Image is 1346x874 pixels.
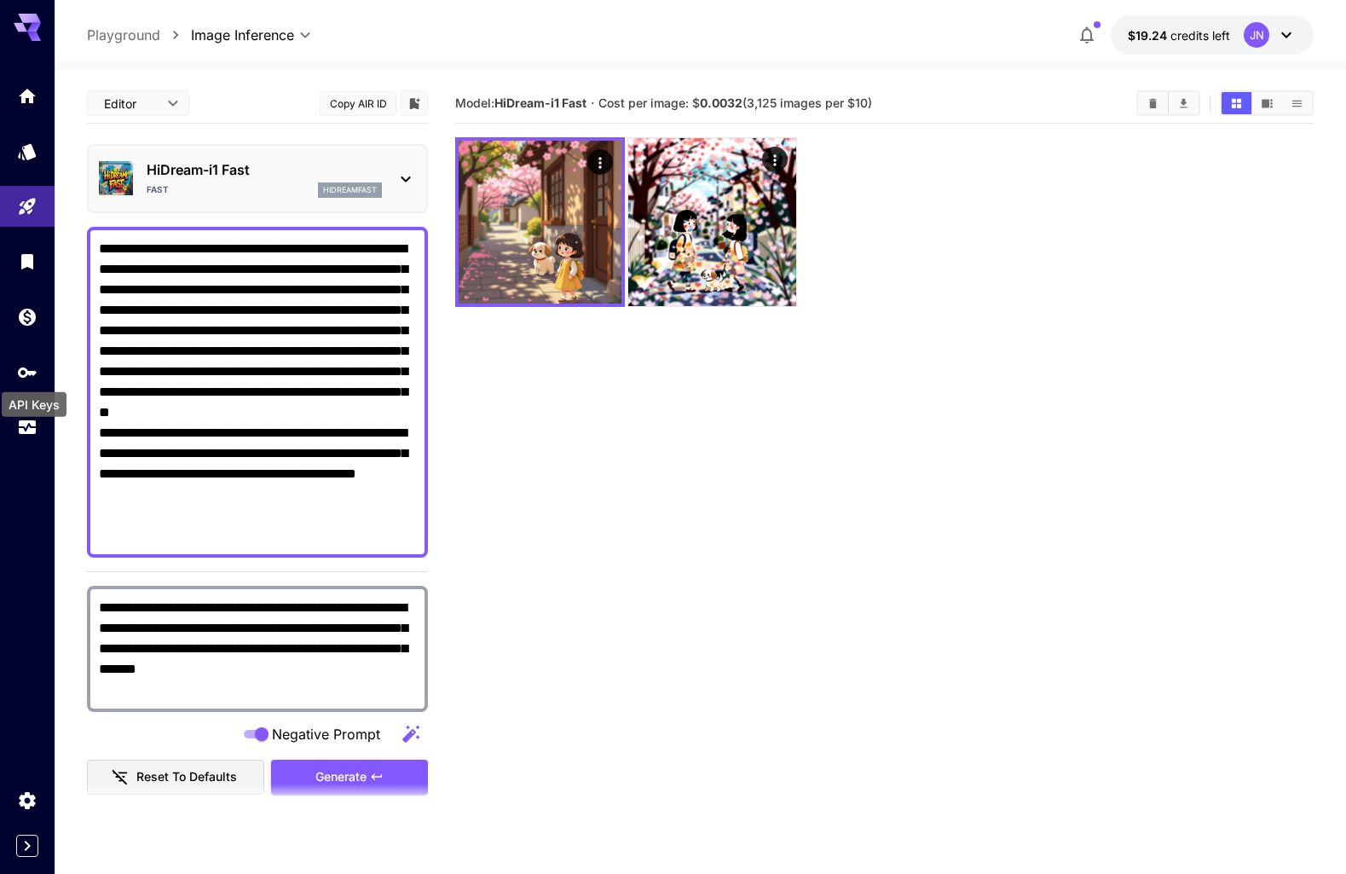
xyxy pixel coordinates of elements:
img: Z [628,138,796,306]
button: Copy AIR ID [320,91,396,116]
p: hidreamfast [323,184,377,196]
button: $19.2382JN [1111,15,1314,55]
div: API Keys [17,362,38,383]
span: Image Inference [191,25,294,45]
button: Clear Images [1138,92,1168,114]
div: Usage [17,417,38,438]
img: Z [459,141,621,304]
span: credits left [1170,28,1230,43]
div: Settings [17,790,38,811]
div: API Keys [2,392,66,417]
div: Actions [762,147,788,172]
div: $19.2382 [1128,26,1230,44]
a: Playground [87,25,160,45]
div: HiDream-i1 FastFasthidreamfast [99,153,416,205]
p: HiDream-i1 Fast [147,159,382,180]
div: Models [17,141,38,162]
button: Generate [271,760,428,795]
div: JN [1244,22,1269,48]
span: Negative Prompt [272,724,380,744]
button: Show images in grid view [1222,92,1251,114]
div: Clear ImagesDownload All [1136,90,1200,116]
div: Show images in grid viewShow images in video viewShow images in list view [1220,90,1314,116]
span: Model: [455,96,586,110]
button: Download All [1169,92,1199,114]
button: Expand sidebar [16,835,38,857]
div: Wallet [17,306,38,327]
button: Show images in video view [1252,92,1282,114]
p: Fast [147,183,169,196]
span: Cost per image: $ (3,125 images per $10) [598,96,872,110]
b: HiDream-i1 Fast [494,96,586,110]
div: Actions [587,149,613,175]
button: Add to library [407,93,422,113]
span: $19.24 [1128,28,1170,43]
p: · [591,93,595,113]
nav: breadcrumb [87,25,191,45]
span: Editor [104,95,157,113]
div: Home [17,85,38,107]
button: Reset to defaults [87,760,264,795]
div: Library [17,251,38,272]
span: Generate [315,767,367,788]
button: Show images in list view [1282,92,1312,114]
b: 0.0032 [700,96,742,110]
div: Playground [17,196,38,217]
